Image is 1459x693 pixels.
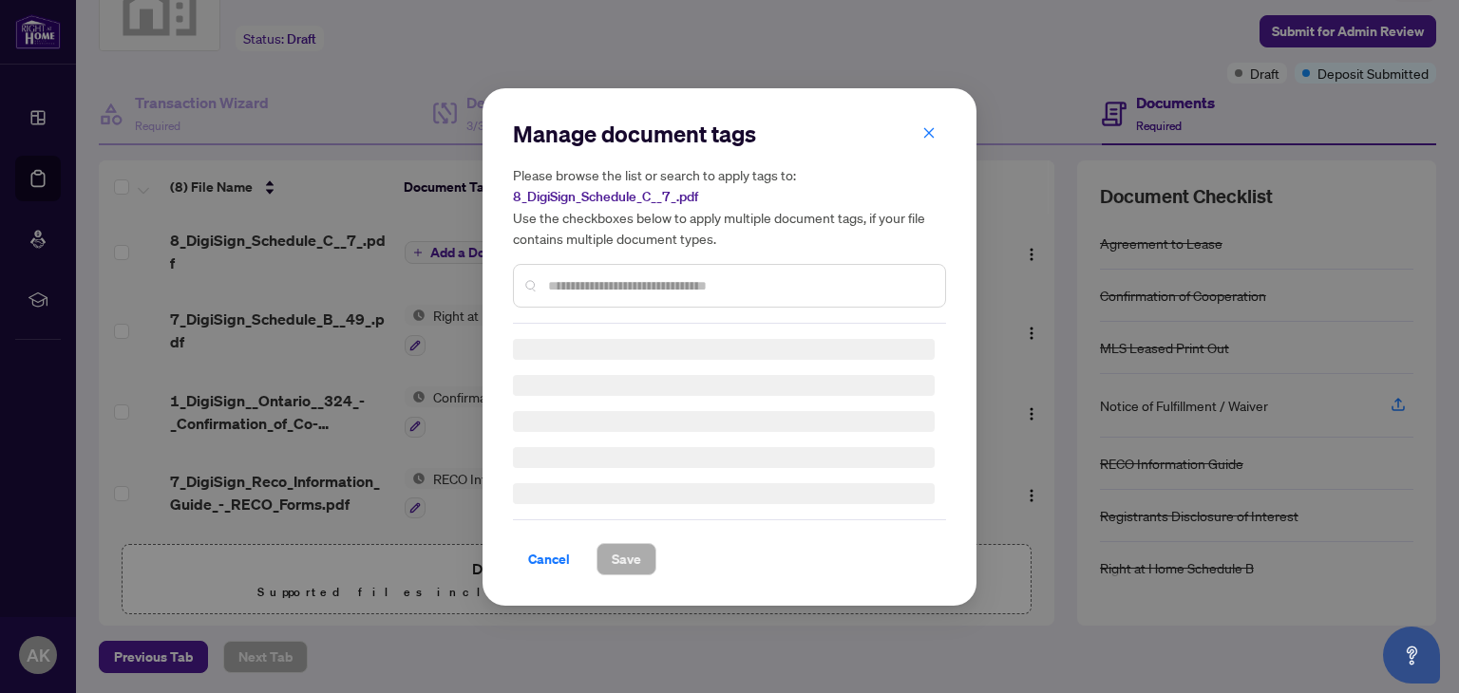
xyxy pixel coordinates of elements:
[513,188,698,205] span: 8_DigiSign_Schedule_C__7_.pdf
[513,119,946,149] h2: Manage document tags
[513,543,585,575] button: Cancel
[528,544,570,574] span: Cancel
[597,543,656,575] button: Save
[513,164,946,249] h5: Please browse the list or search to apply tags to: Use the checkboxes below to apply multiple doc...
[1383,627,1440,684] button: Open asap
[922,125,936,139] span: close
